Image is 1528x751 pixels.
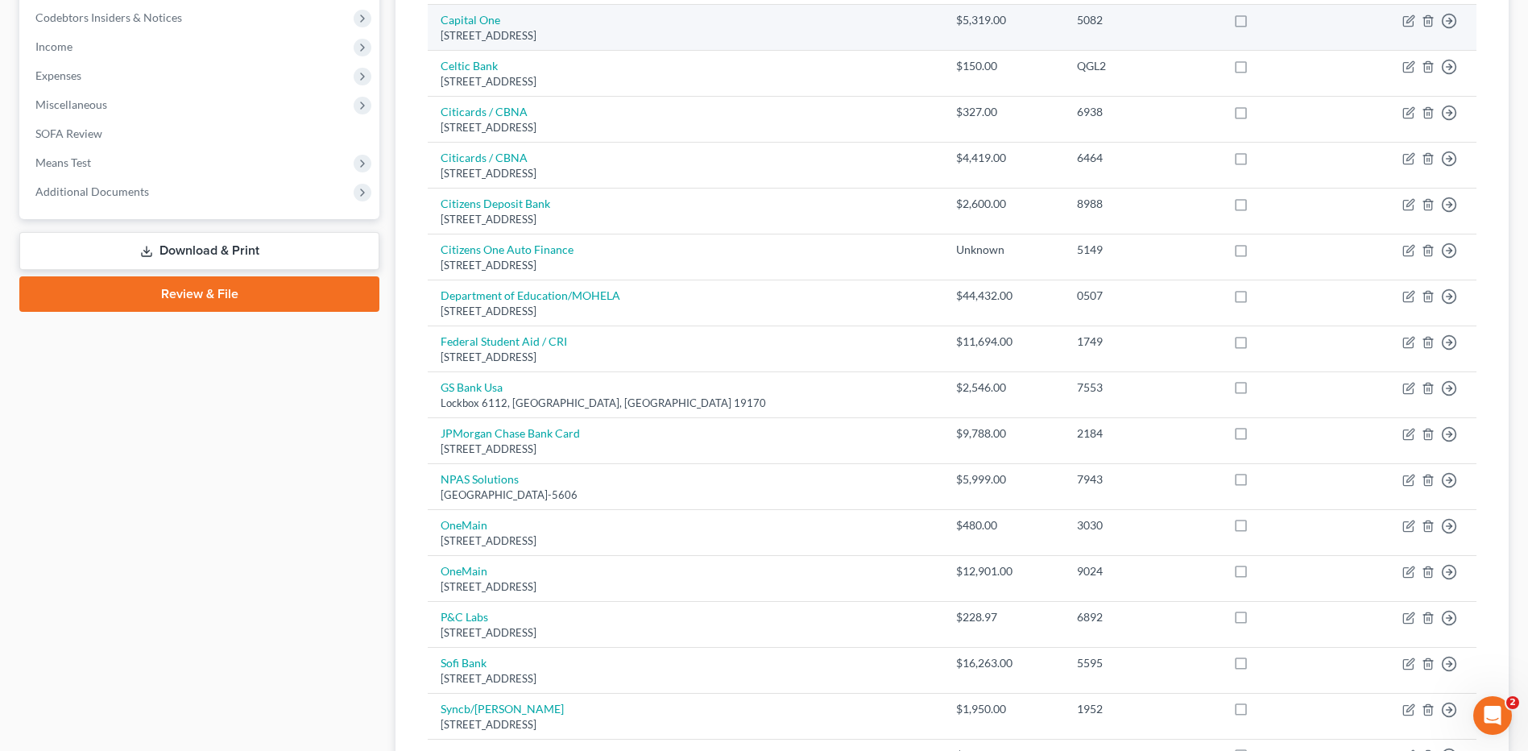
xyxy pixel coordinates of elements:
[1077,517,1207,533] div: 3030
[441,13,500,27] a: Capital One
[441,151,528,164] a: Citicards / CBNA
[35,127,102,140] span: SOFA Review
[441,426,580,440] a: JPMorgan Chase Bank Card
[35,10,182,24] span: Codebtors Insiders & Notices
[1077,563,1207,579] div: 9024
[1077,288,1207,304] div: 0507
[441,197,550,210] a: Citizens Deposit Bank
[441,28,930,44] div: [STREET_ADDRESS]
[441,518,487,532] a: OneMain
[441,702,564,716] a: Syncb/[PERSON_NAME]
[956,242,1051,258] div: Unknown
[1077,12,1207,28] div: 5082
[956,12,1051,28] div: $5,319.00
[441,380,503,394] a: GS Bank Usa
[441,59,498,73] a: Celtic Bank
[35,98,107,111] span: Miscellaneous
[441,74,930,89] div: [STREET_ADDRESS]
[441,442,930,457] div: [STREET_ADDRESS]
[441,610,488,624] a: P&C Labs
[1077,150,1207,166] div: 6464
[441,304,930,319] div: [STREET_ADDRESS]
[35,39,72,53] span: Income
[441,625,930,641] div: [STREET_ADDRESS]
[19,276,379,312] a: Review & File
[1506,696,1519,709] span: 2
[956,380,1051,396] div: $2,546.00
[956,701,1051,717] div: $1,950.00
[441,671,930,687] div: [STREET_ADDRESS]
[956,196,1051,212] div: $2,600.00
[1077,701,1207,717] div: 1952
[956,104,1051,120] div: $327.00
[956,288,1051,304] div: $44,432.00
[956,334,1051,350] div: $11,694.00
[441,166,930,181] div: [STREET_ADDRESS]
[441,105,528,118] a: Citicards / CBNA
[956,471,1051,488] div: $5,999.00
[441,488,930,503] div: [GEOGRAPHIC_DATA]-5606
[1077,609,1207,625] div: 6892
[956,563,1051,579] div: $12,901.00
[19,232,379,270] a: Download & Print
[956,58,1051,74] div: $150.00
[1473,696,1512,735] iframe: Intercom live chat
[441,396,930,411] div: Lockbox 6112, [GEOGRAPHIC_DATA], [GEOGRAPHIC_DATA] 19170
[956,150,1051,166] div: $4,419.00
[441,579,930,595] div: [STREET_ADDRESS]
[441,564,487,578] a: OneMain
[1077,196,1207,212] div: 8988
[441,656,487,670] a: Sofi Bank
[1077,425,1207,442] div: 2184
[1077,242,1207,258] div: 5149
[35,156,91,169] span: Means Test
[1077,104,1207,120] div: 6938
[441,288,620,302] a: Department of Education/MOHELA
[956,655,1051,671] div: $16,263.00
[1077,334,1207,350] div: 1749
[1077,655,1207,671] div: 5595
[441,350,930,365] div: [STREET_ADDRESS]
[956,425,1051,442] div: $9,788.00
[441,212,930,227] div: [STREET_ADDRESS]
[441,258,930,273] div: [STREET_ADDRESS]
[956,517,1051,533] div: $480.00
[1077,380,1207,396] div: 7553
[441,243,574,256] a: Citizens One Auto Finance
[1077,58,1207,74] div: QGL2
[441,717,930,732] div: [STREET_ADDRESS]
[35,185,149,198] span: Additional Documents
[441,472,519,486] a: NPAS Solutions
[35,68,81,82] span: Expenses
[1077,471,1207,488] div: 7943
[956,609,1051,625] div: $228.97
[23,119,379,148] a: SOFA Review
[441,120,930,135] div: [STREET_ADDRESS]
[441,533,930,549] div: [STREET_ADDRESS]
[441,334,567,348] a: Federal Student Aid / CRI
